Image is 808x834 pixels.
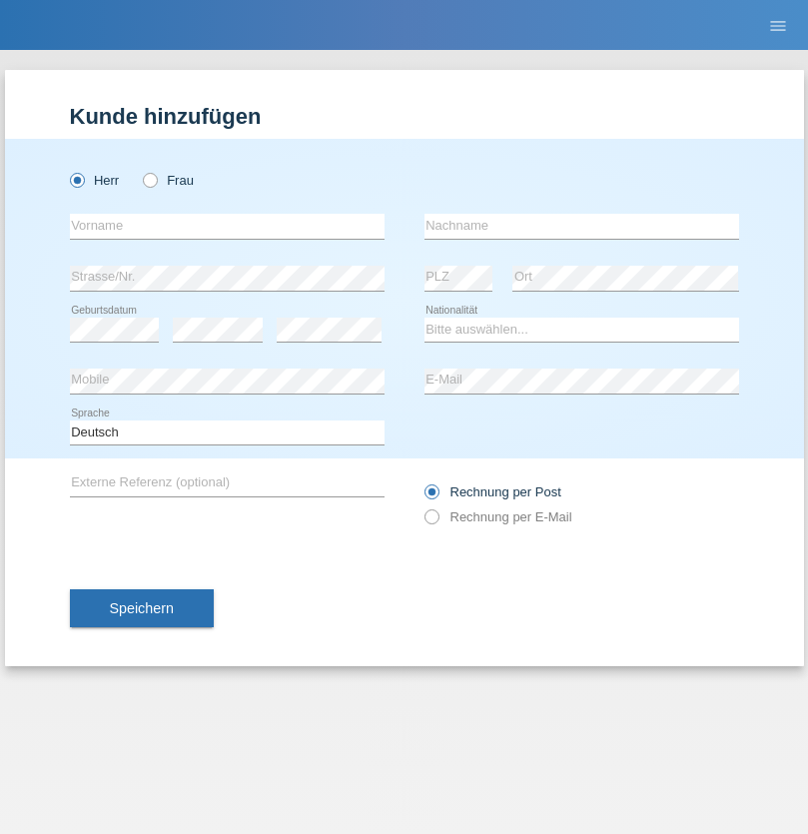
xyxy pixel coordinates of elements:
[424,484,561,499] label: Rechnung per Post
[70,173,120,188] label: Herr
[110,600,174,616] span: Speichern
[70,173,83,186] input: Herr
[143,173,194,188] label: Frau
[768,16,788,36] i: menu
[758,19,798,31] a: menu
[143,173,156,186] input: Frau
[424,509,572,524] label: Rechnung per E-Mail
[70,589,214,627] button: Speichern
[70,104,739,129] h1: Kunde hinzufügen
[424,509,437,534] input: Rechnung per E-Mail
[424,484,437,509] input: Rechnung per Post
